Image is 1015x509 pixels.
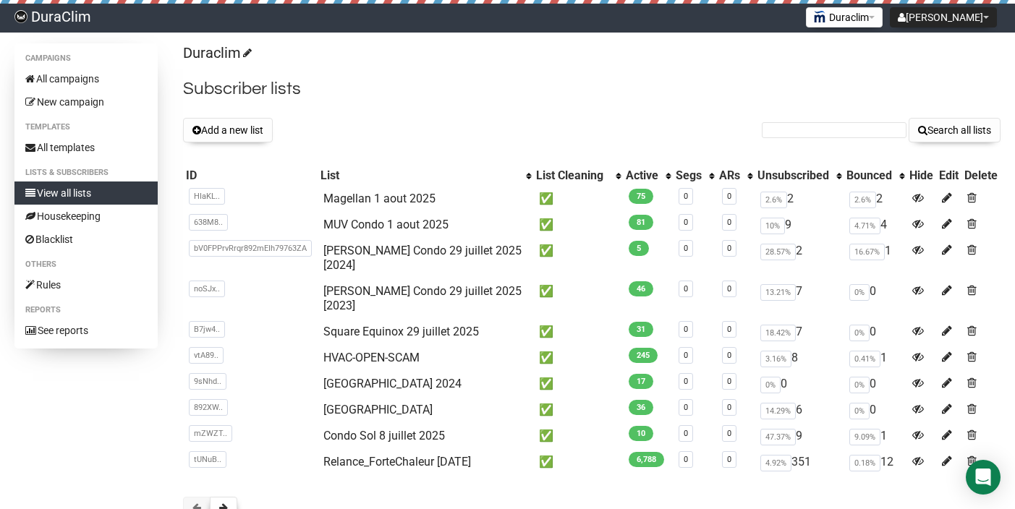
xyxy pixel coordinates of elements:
a: All campaigns [14,67,158,90]
div: Edit [939,168,959,183]
span: 31 [629,322,653,337]
span: 2.6% [760,192,787,208]
span: 0% [760,377,781,393]
li: Templates [14,119,158,136]
button: [PERSON_NAME] [890,7,997,27]
th: ARs: No sort applied, activate to apply an ascending sort [716,166,755,186]
span: 36 [629,400,653,415]
th: Edit: No sort applied, sorting is disabled [936,166,961,186]
th: Unsubscribed: No sort applied, activate to apply an ascending sort [755,166,844,186]
td: 0 [844,371,906,397]
a: 0 [727,284,731,294]
th: Delete: No sort applied, sorting is disabled [961,166,1001,186]
a: Relance_ForteChaleur [DATE] [323,455,471,469]
img: 1.png [814,11,825,22]
a: 0 [727,429,731,438]
a: 0 [727,351,731,360]
div: Open Intercom Messenger [966,460,1001,495]
span: 4.71% [849,218,880,234]
span: 245 [629,348,658,363]
span: 81 [629,215,653,230]
td: 0 [844,278,906,319]
span: bV0FPPrvRrqr892mEIh79763ZA [189,240,312,257]
a: 0 [684,403,688,412]
div: Unsubscribed [757,168,829,183]
a: 0 [727,455,731,464]
a: 0 [684,218,688,227]
span: 5 [629,241,649,256]
td: ✅ [533,319,623,345]
a: 0 [684,192,688,201]
div: Delete [964,168,998,183]
td: 4 [844,212,906,238]
td: ✅ [533,397,623,423]
td: 351 [755,449,844,475]
a: 0 [727,377,731,386]
td: 9 [755,423,844,449]
span: 6,788 [629,452,664,467]
li: Lists & subscribers [14,164,158,181]
span: 47.37% [760,429,796,445]
span: 13.21% [760,284,796,301]
span: tUNuB.. [189,451,226,468]
th: Bounced: No sort applied, activate to apply an ascending sort [844,166,906,186]
a: 0 [727,218,731,227]
span: 17 [629,374,653,389]
span: 892XW.. [189,399,228,416]
a: 0 [727,403,731,412]
a: 0 [684,244,688,253]
td: 0 [844,397,906,423]
td: 2 [755,238,844,278]
span: 46 [629,281,653,296]
button: Duraclim [806,7,883,27]
a: Housekeeping [14,205,158,228]
td: ✅ [533,371,623,397]
a: 0 [684,429,688,438]
div: Active [626,168,658,183]
td: ✅ [533,186,623,212]
div: Hide [909,168,933,183]
div: ID [186,168,315,183]
a: Square Equinox 29 juillet 2025 [323,325,479,338]
a: [PERSON_NAME] Condo 29 juillet 2025 [2023] [323,284,522,312]
a: View all lists [14,181,158,205]
div: Segs [676,168,702,183]
a: 0 [727,192,731,201]
span: 0% [849,377,870,393]
a: See reports [14,319,158,342]
a: 0 [727,325,731,334]
a: [PERSON_NAME] Condo 29 juillet 2025 [2024] [323,244,522,272]
span: 16.67% [849,244,885,260]
td: 2 [755,186,844,212]
span: 28.57% [760,244,796,260]
a: Duraclim [183,44,250,61]
a: [GEOGRAPHIC_DATA] 2024 [323,377,462,390]
a: 0 [727,244,731,253]
span: 14.29% [760,403,796,419]
a: 0 [684,325,688,334]
div: List [320,168,519,183]
span: 0% [849,403,870,419]
div: ARs [719,168,740,183]
a: Blacklist [14,228,158,251]
th: ID: No sort applied, sorting is disabled [183,166,318,186]
span: 0% [849,325,870,341]
span: HIaKL.. [189,188,225,205]
a: 0 [684,455,688,464]
span: 10% [760,218,785,234]
td: 7 [755,278,844,319]
span: 4.92% [760,455,791,471]
td: 0 [755,371,844,397]
td: ✅ [533,278,623,319]
span: 10 [629,426,653,441]
a: Condo Sol 8 juillet 2025 [323,429,445,442]
td: 2 [844,186,906,212]
a: 0 [684,351,688,360]
span: vtA89.. [189,347,224,364]
button: Add a new list [183,118,273,142]
td: 7 [755,319,844,345]
span: 3.16% [760,351,791,367]
li: Reports [14,301,158,319]
span: 9sNhd.. [189,373,226,390]
a: 0 [684,377,688,386]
